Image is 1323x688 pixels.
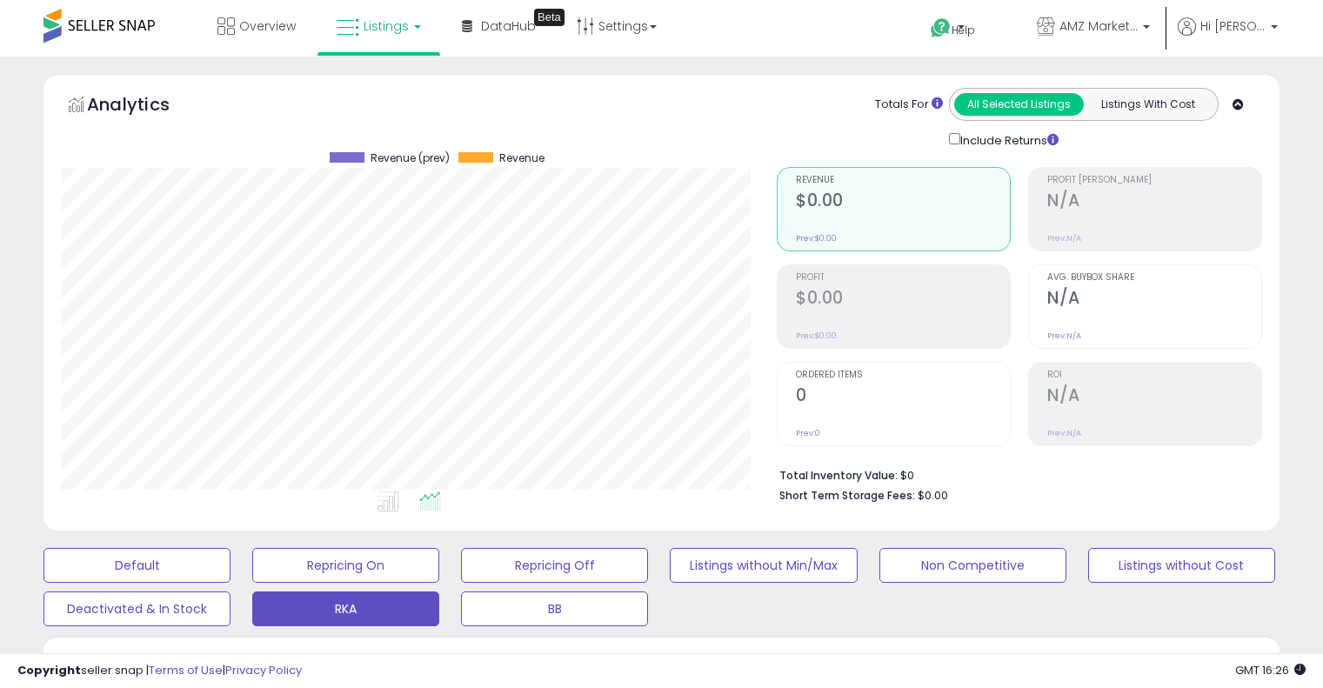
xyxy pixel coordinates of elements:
strong: Copyright [17,662,81,678]
h2: N/A [1047,190,1261,214]
h2: N/A [1047,385,1261,409]
h2: N/A [1047,288,1261,311]
button: Repricing On [252,548,439,583]
small: Prev: $0.00 [796,233,837,244]
button: BB [461,591,648,626]
button: Repricing Off [461,548,648,583]
small: Prev: N/A [1047,331,1081,341]
span: Avg. Buybox Share [1047,273,1261,283]
span: Help [952,23,975,37]
small: Prev: N/A [1047,233,1081,244]
button: Listings With Cost [1083,93,1213,116]
button: Default [43,548,231,583]
small: Prev: 0 [796,428,820,438]
h2: $0.00 [796,288,1010,311]
span: DataHub [481,17,536,35]
i: Get Help [930,17,952,39]
span: Hi [PERSON_NAME] [1200,17,1266,35]
h2: 0 [796,385,1010,409]
span: Profit [PERSON_NAME] [1047,176,1261,185]
span: ROI [1047,371,1261,380]
a: Privacy Policy [225,662,302,678]
span: Ordered Items [796,371,1010,380]
small: Prev: $0.00 [796,331,837,341]
p: Listing States: [1074,650,1280,666]
button: RKA [252,591,439,626]
button: Non Competitive [879,548,1066,583]
span: Revenue [499,152,545,164]
h5: Analytics [87,92,204,121]
a: Help [917,4,1009,57]
span: $0.00 [918,487,948,504]
button: Listings without Cost [1088,548,1275,583]
span: Listings [364,17,409,35]
span: Revenue [796,176,1010,185]
b: Total Inventory Value: [779,468,898,483]
b: Short Term Storage Fees: [779,488,915,503]
a: Terms of Use [149,662,223,678]
h2: $0.00 [796,190,1010,214]
a: Hi [PERSON_NAME] [1178,17,1278,57]
small: Prev: N/A [1047,428,1081,438]
div: seller snap | | [17,663,302,679]
button: All Selected Listings [954,93,1084,116]
span: AMZ Marketplace Deals [1059,17,1138,35]
div: Totals For [875,97,943,113]
span: Profit [796,273,1010,283]
span: Overview [239,17,296,35]
div: Tooltip anchor [534,9,565,26]
button: Listings without Min/Max [670,548,857,583]
button: Deactivated & In Stock [43,591,231,626]
div: Include Returns [936,130,1079,150]
li: $0 [779,464,1249,484]
span: 2025-09-12 16:26 GMT [1235,662,1306,678]
span: Revenue (prev) [371,152,450,164]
